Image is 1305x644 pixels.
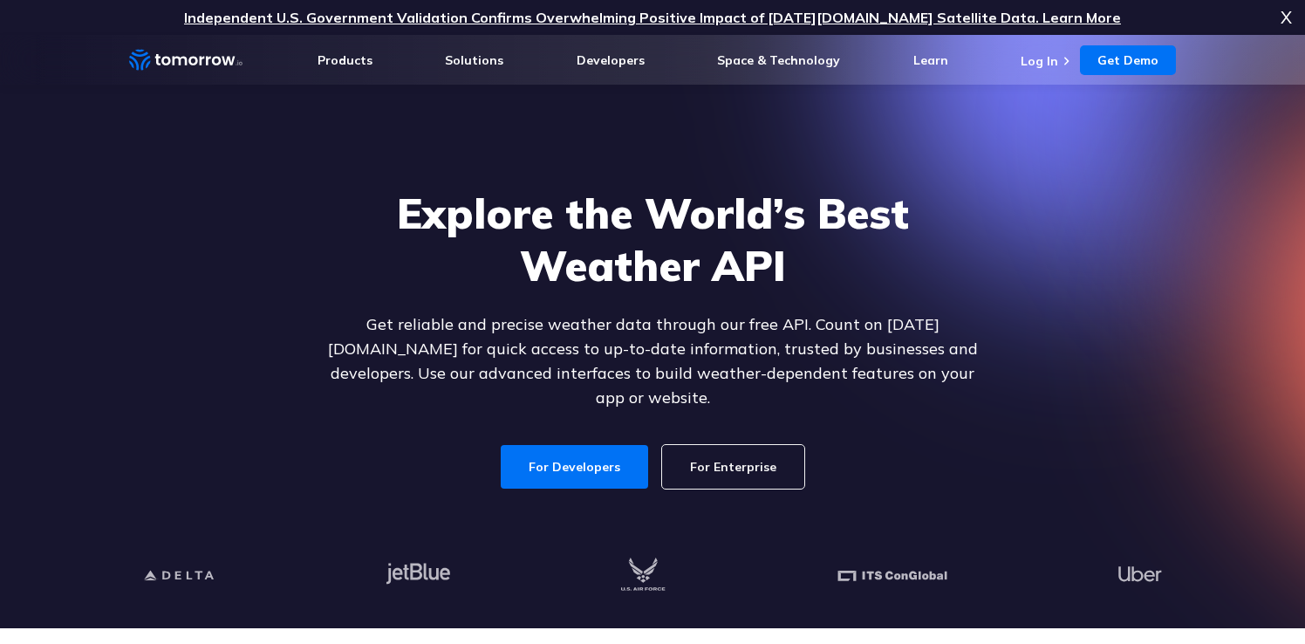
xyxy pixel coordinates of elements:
[913,52,948,68] a: Learn
[1080,45,1176,75] a: Get Demo
[316,312,989,410] p: Get reliable and precise weather data through our free API. Count on [DATE][DOMAIN_NAME] for quic...
[662,445,804,489] a: For Enterprise
[717,52,840,68] a: Space & Technology
[184,9,1121,26] a: Independent U.S. Government Validation Confirms Overwhelming Positive Impact of [DATE][DOMAIN_NAM...
[316,187,989,291] h1: Explore the World’s Best Weather API
[445,52,503,68] a: Solutions
[1021,53,1058,69] a: Log In
[129,47,243,73] a: Home link
[501,445,648,489] a: For Developers
[577,52,645,68] a: Developers
[318,52,372,68] a: Products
